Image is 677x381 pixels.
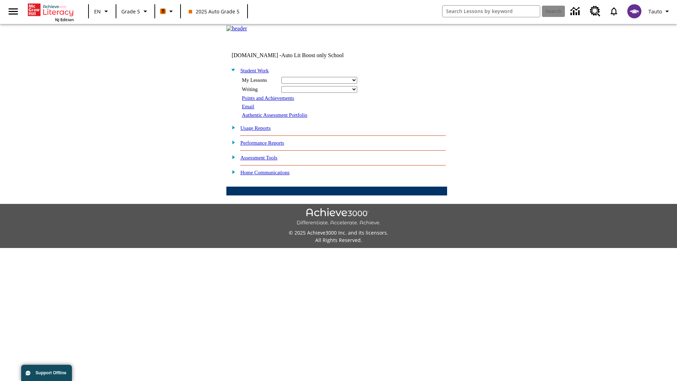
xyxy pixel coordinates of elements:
input: search field [443,6,540,17]
a: Points and Achievements [242,95,294,101]
img: plus.gif [228,169,236,175]
div: My Lessons [242,77,277,83]
button: Open side menu [3,1,24,22]
a: Performance Reports [240,140,284,146]
span: EN [94,8,101,15]
span: Support Offline [36,370,66,375]
button: Boost Class color is orange. Change class color [157,5,178,18]
td: [DOMAIN_NAME] - [232,52,361,59]
button: Grade: Grade 5, Select a grade [118,5,152,18]
span: Tauto [648,8,662,15]
a: Email [242,104,254,109]
img: plus.gif [228,139,236,145]
span: B [161,7,165,16]
a: Assessment Tools [240,155,277,161]
button: Profile/Settings [646,5,674,18]
a: Resource Center, Will open in new tab [586,2,605,21]
span: 2025 Auto Grade 5 [189,8,239,15]
img: header [226,25,247,32]
img: plus.gif [228,124,236,131]
a: Usage Reports [240,125,271,131]
button: Support Offline [21,365,72,381]
img: plus.gif [228,154,236,160]
span: Grade 5 [121,8,140,15]
button: Language: EN, Select a language [91,5,114,18]
nobr: Auto Lit Boost only School [281,52,344,58]
div: Writing [242,86,277,92]
div: Home [28,2,74,22]
a: Notifications [605,2,623,20]
span: NJ Edition [55,17,74,22]
button: Select a new avatar [623,2,646,20]
a: Data Center [566,2,586,21]
a: Home Communications [240,170,290,175]
img: minus.gif [228,67,236,73]
img: avatar image [627,4,641,18]
a: Authentic Assessment Portfolio [242,112,307,118]
a: Student Work [240,68,269,73]
img: Achieve3000 Differentiate Accelerate Achieve [297,208,380,226]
